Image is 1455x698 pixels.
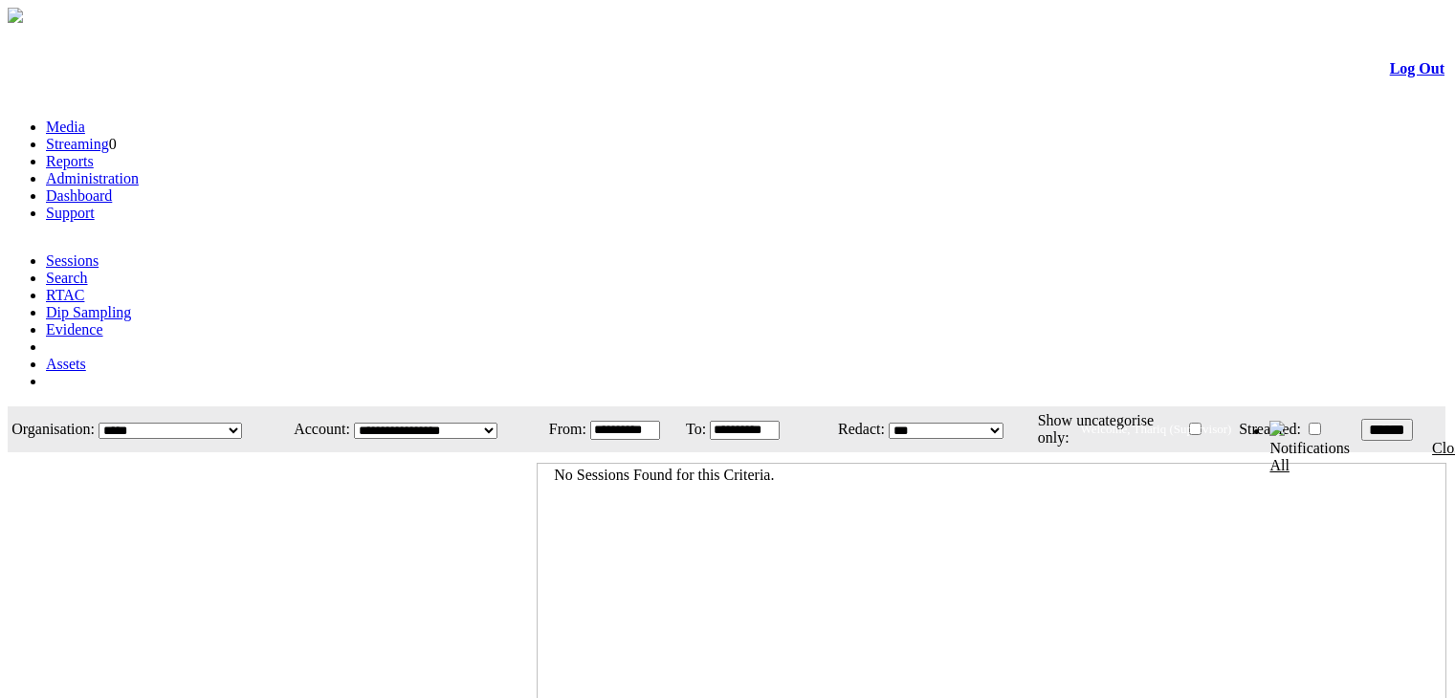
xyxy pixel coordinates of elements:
img: bell24.png [1269,421,1285,436]
a: Reports [46,153,94,169]
div: Notifications [1269,440,1407,474]
a: Administration [46,170,139,186]
a: Media [46,119,85,135]
a: Support [46,205,95,221]
td: Redact: [800,408,886,450]
a: Streaming [46,136,109,152]
td: Organisation: [10,408,96,450]
td: Account: [279,408,351,450]
span: 0 [109,136,117,152]
span: No Sessions Found for this Criteria. [554,467,774,483]
td: From: [539,408,587,450]
a: Dip Sampling [46,304,131,320]
a: Search [46,270,88,286]
span: Welcome, Thariq (Supervisor) [1081,422,1232,436]
a: Evidence [46,321,103,338]
a: RTAC [46,287,84,303]
img: arrow-3.png [8,8,23,23]
a: Dashboard [46,187,112,204]
td: To: [680,408,708,450]
a: Log Out [1390,60,1444,76]
a: Assets [46,356,86,372]
a: Sessions [46,252,99,269]
span: Show uncategorise only: [1038,412,1154,446]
